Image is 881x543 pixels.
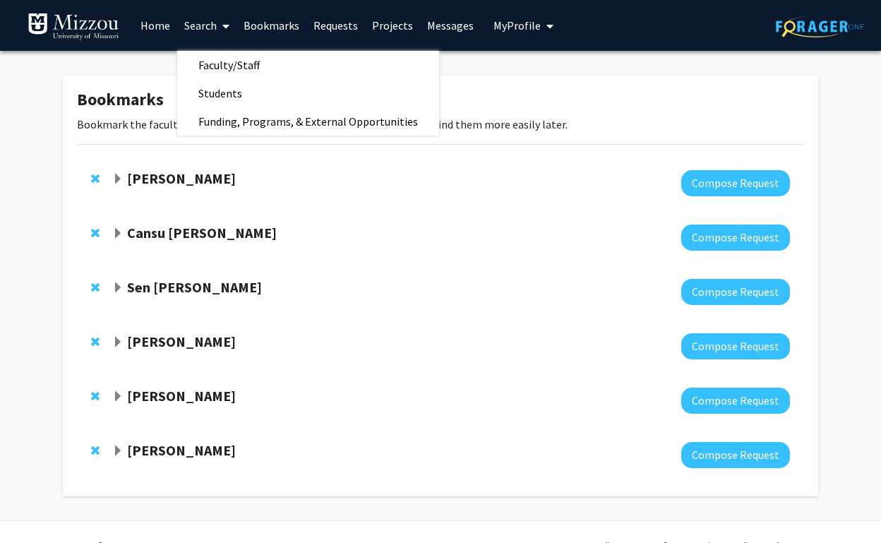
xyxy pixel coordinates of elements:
[91,227,100,239] span: Remove Cansu Agca from bookmarks
[112,446,124,457] span: Expand Elizabeth Bryda Bookmark
[91,173,100,184] span: Remove Yujiang Fang from bookmarks
[681,388,790,414] button: Compose Request to Nicholas Gaspelin
[681,225,790,251] button: Compose Request to Cansu Agca
[236,1,306,50] a: Bookmarks
[177,79,263,107] span: Students
[112,174,124,185] span: Expand Yujiang Fang Bookmark
[177,111,439,132] a: Funding, Programs, & External Opportunities
[127,441,236,459] strong: [PERSON_NAME]
[177,51,281,79] span: Faculty/Staff
[91,336,100,347] span: Remove Denis McCarthy from bookmarks
[177,107,439,136] span: Funding, Programs, & External Opportunities
[112,391,124,402] span: Expand Nicholas Gaspelin Bookmark
[133,1,177,50] a: Home
[306,1,365,50] a: Requests
[493,18,541,32] span: My Profile
[112,228,124,239] span: Expand Cansu Agca Bookmark
[127,333,236,350] strong: [PERSON_NAME]
[77,116,804,133] p: Bookmark the faculty/staff you are interested in working with to help you find them more easily l...
[177,1,236,50] a: Search
[681,279,790,305] button: Compose Request to Sen Xu
[91,282,100,293] span: Remove Sen Xu from bookmarks
[776,16,864,37] img: ForagerOne Logo
[77,90,804,110] h1: Bookmarks
[177,54,439,76] a: Faculty/Staff
[127,278,262,296] strong: Sen [PERSON_NAME]
[681,442,790,468] button: Compose Request to Elizabeth Bryda
[127,169,236,187] strong: [PERSON_NAME]
[177,83,439,104] a: Students
[681,170,790,196] button: Compose Request to Yujiang Fang
[365,1,420,50] a: Projects
[127,387,236,405] strong: [PERSON_NAME]
[11,479,60,532] iframe: Chat
[91,445,100,456] span: Remove Elizabeth Bryda from bookmarks
[681,333,790,359] button: Compose Request to Denis McCarthy
[112,337,124,348] span: Expand Denis McCarthy Bookmark
[127,224,277,241] strong: Cansu [PERSON_NAME]
[112,282,124,294] span: Expand Sen Xu Bookmark
[420,1,481,50] a: Messages
[91,390,100,402] span: Remove Nicholas Gaspelin from bookmarks
[28,13,119,41] img: University of Missouri Logo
